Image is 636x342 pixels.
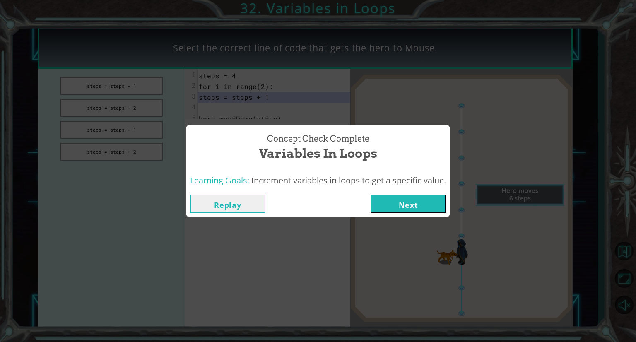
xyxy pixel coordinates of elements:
span: Learning Goals: [190,175,249,186]
span: Increment variables in loops to get a specific value. [251,175,446,186]
button: Replay [190,195,265,213]
button: Next [371,195,446,213]
span: Concept Check Complete [267,133,369,145]
span: Variables in Loops [259,145,377,162]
